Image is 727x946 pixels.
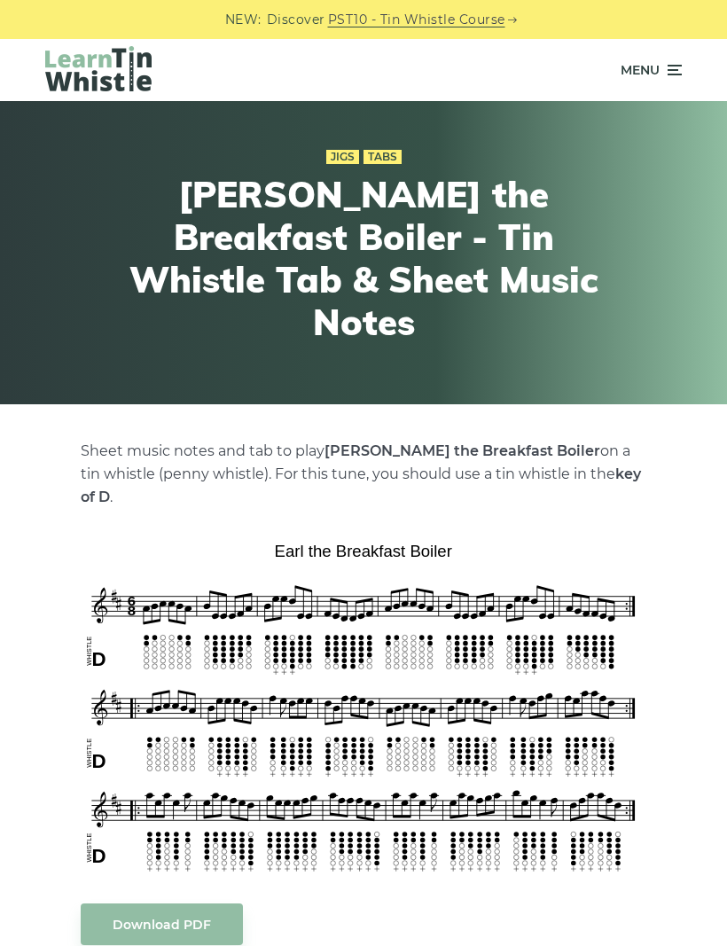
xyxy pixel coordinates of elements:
[326,150,359,164] a: Jigs
[124,173,603,343] h1: [PERSON_NAME] the Breakfast Boiler - Tin Whistle Tab & Sheet Music Notes
[621,48,660,92] span: Menu
[81,903,243,945] a: Download PDF
[363,150,402,164] a: Tabs
[81,440,646,509] p: Sheet music notes and tab to play on a tin whistle (penny whistle). For this tune, you should use...
[81,536,646,877] img: Earl the Breakfast Boiler Tin Whistle Tabs & Sheet Music
[324,442,600,459] strong: [PERSON_NAME] the Breakfast Boiler
[45,46,152,91] img: LearnTinWhistle.com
